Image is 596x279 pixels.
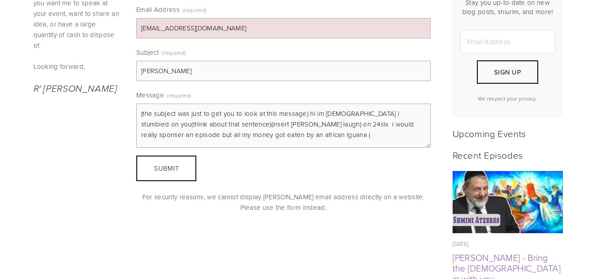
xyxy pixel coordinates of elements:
h2: Recent Episodes [453,149,563,160]
span: Email Address [136,5,180,14]
button: SubmitSubmit [136,156,196,181]
span: (required) [162,46,186,59]
h2: Upcoming Events [453,128,563,139]
span: (required) [183,4,206,16]
p: For security reasons, we cannot display [PERSON_NAME] email address directly on a website. Please... [136,192,431,213]
time: [DATE] [453,240,469,248]
p: We respect your privacy. [460,95,555,102]
img: Shmini Atzeres - Bring the torah in with you [452,171,563,233]
span: Message [136,90,164,100]
button: Sign Up [477,60,538,84]
span: Subject [136,48,159,57]
input: Email Address [460,30,555,53]
span: Sign Up [494,67,521,77]
em: R' [PERSON_NAME] [34,83,117,94]
textarea: (the subject was just to get you to look at this message) hi im [DEMOGRAPHIC_DATA] i stumbled on ... [136,104,431,148]
p: Looking forward, [34,61,122,72]
a: Shmini Atzeres - Bring the torah in with you [453,171,563,233]
span: Submit [154,164,179,173]
span: (required) [167,89,191,102]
